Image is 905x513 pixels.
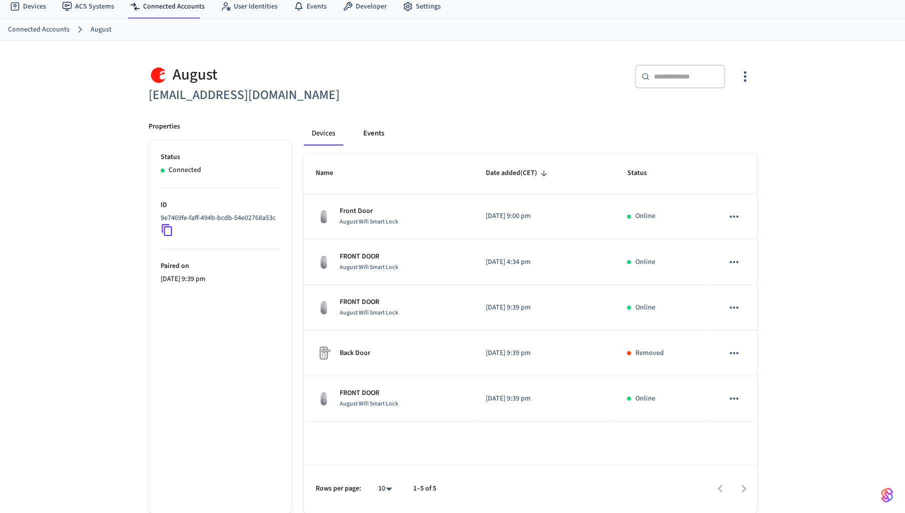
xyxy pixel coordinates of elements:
[161,213,276,223] p: 9e7469fe-faff-494b-bcdb-54e02768a53c
[149,64,447,85] div: August
[91,24,112,35] a: August
[149,85,447,105] h6: [EMAIL_ADDRESS][DOMAIN_NAME]
[413,483,436,494] p: 1–5 of 5
[486,393,603,404] p: [DATE] 9:39 pm
[373,481,397,496] div: 10
[486,165,550,181] span: Date added(CET)
[149,121,180,132] p: Properties
[635,393,655,404] p: Online
[340,263,398,271] span: August Wifi Smart Lock
[316,390,332,406] img: August Wifi Smart Lock 3rd Gen, Silver, Front
[635,302,655,313] p: Online
[316,345,332,361] img: Placeholder Lock Image
[340,297,398,307] p: FRONT DOOR
[486,348,603,358] p: [DATE] 9:39 pm
[355,121,392,145] button: Events
[169,165,201,175] p: Connected
[635,257,655,267] p: Online
[340,217,398,226] span: August Wifi Smart Lock
[340,251,398,262] p: FRONT DOOR
[340,206,398,216] p: Front Door
[316,254,332,270] img: August Wifi Smart Lock 3rd Gen, Silver, Front
[340,399,398,408] span: August Wifi Smart Lock
[340,348,370,358] p: Back Door
[340,308,398,317] span: August Wifi Smart Lock
[161,200,280,210] p: ID
[635,211,655,221] p: Online
[486,257,603,267] p: [DATE] 4:34 pm
[304,153,757,421] table: sticky table
[316,165,346,181] span: Name
[316,208,332,224] img: August Wifi Smart Lock 3rd Gen, Silver, Front
[161,152,280,162] p: Status
[486,302,603,313] p: [DATE] 9:39 pm
[161,274,280,284] p: [DATE] 9:39 pm
[316,299,332,315] img: August Wifi Smart Lock 3rd Gen, Silver, Front
[149,64,169,85] img: August Logo, Square
[316,483,361,494] p: Rows per page:
[340,388,398,398] p: FRONT DOOR
[627,165,659,181] span: Status
[304,121,343,145] button: Devices
[881,487,893,503] img: SeamLogoGradient.69752ec5.svg
[486,211,603,221] p: [DATE] 9:00 pm
[635,348,663,358] p: Removed
[8,24,70,35] a: Connected Accounts
[304,121,757,145] div: connected account tabs
[161,261,280,271] p: Paired on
